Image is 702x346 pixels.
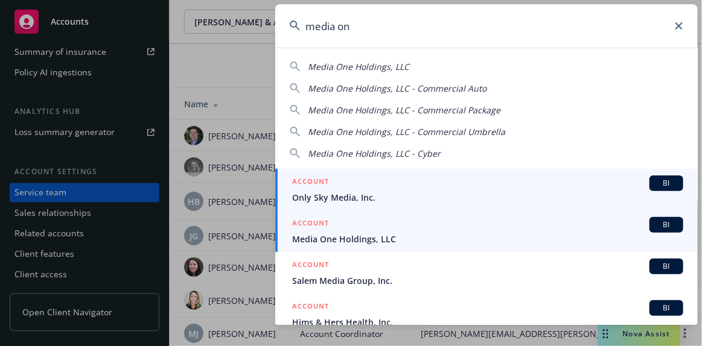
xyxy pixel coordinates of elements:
[292,316,683,329] span: Hims & Hers Health, Inc.
[275,4,698,48] input: Search...
[308,148,441,159] span: Media One Holdings, LLC - Cyber
[292,175,329,190] h5: ACCOUNT
[292,274,683,287] span: Salem Media Group, Inc.
[292,233,683,245] span: Media One Holdings, LLC
[292,191,683,204] span: Only Sky Media, Inc.
[308,61,409,72] span: Media One Holdings, LLC
[275,169,698,210] a: ACCOUNTBIOnly Sky Media, Inc.
[308,83,487,94] span: Media One Holdings, LLC - Commercial Auto
[654,219,678,230] span: BI
[292,217,329,231] h5: ACCOUNT
[654,303,678,313] span: BI
[292,300,329,315] h5: ACCOUNT
[308,126,505,137] span: Media One Holdings, LLC - Commercial Umbrella
[654,261,678,272] span: BI
[654,178,678,189] span: BI
[275,294,698,335] a: ACCOUNTBIHims & Hers Health, Inc.
[292,259,329,273] h5: ACCOUNT
[308,104,500,116] span: Media One Holdings, LLC - Commercial Package
[275,252,698,294] a: ACCOUNTBISalem Media Group, Inc.
[275,210,698,252] a: ACCOUNTBIMedia One Holdings, LLC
